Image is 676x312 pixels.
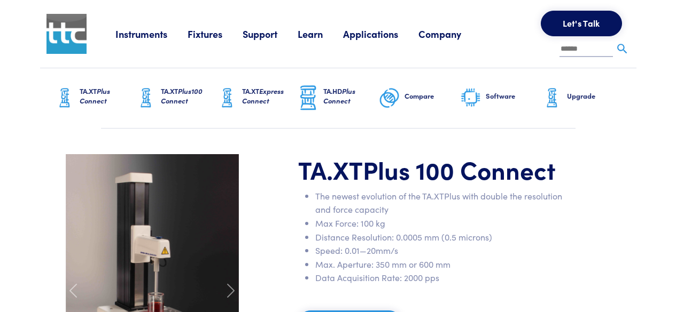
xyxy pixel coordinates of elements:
[541,11,622,36] button: Let's Talk
[298,27,343,41] a: Learn
[80,86,135,106] h6: TA.XT
[567,91,623,101] h6: Upgrade
[315,230,564,244] li: Distance Resolution: 0.0005 mm (0.5 microns)
[379,68,460,128] a: Compare
[216,85,238,111] img: ta-xt-graphic.png
[298,154,564,185] h1: TA.XT
[323,86,355,106] span: Plus Connect
[541,68,623,128] a: Upgrade
[541,85,563,111] img: ta-xt-graphic.png
[298,68,379,128] a: TA.HDPlus Connect
[242,86,298,106] h6: TA.XT
[323,86,379,106] h6: TA.HD
[161,86,203,106] span: Plus100 Connect
[54,85,75,111] img: ta-xt-graphic.png
[135,68,216,128] a: TA.XTPlus100 Connect
[243,27,298,41] a: Support
[135,85,157,111] img: ta-xt-graphic.png
[216,68,298,128] a: TA.XTExpress Connect
[161,86,216,106] h6: TA.XT
[188,27,243,41] a: Fixtures
[343,27,418,41] a: Applications
[315,189,564,217] li: The newest evolution of the TA.XTPlus with double the resolution and force capacity
[315,217,564,230] li: Max Force: 100 kg
[460,68,541,128] a: Software
[363,152,556,186] span: Plus 100 Connect
[379,85,400,111] img: compare-graphic.png
[242,86,284,106] span: Express Connect
[80,86,110,106] span: Plus Connect
[315,244,564,258] li: Speed: 0.01—20mm/s
[54,68,135,128] a: TA.XTPlus Connect
[115,27,188,41] a: Instruments
[486,91,541,101] h6: Software
[298,84,319,112] img: ta-hd-graphic.png
[46,14,87,54] img: ttc_logo_1x1_v1.0.png
[315,271,564,285] li: Data Acquisition Rate: 2000 pps
[460,87,481,109] img: software-graphic.png
[418,27,481,41] a: Company
[315,258,564,271] li: Max. Aperture: 350 mm or 600 mm
[405,91,460,101] h6: Compare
